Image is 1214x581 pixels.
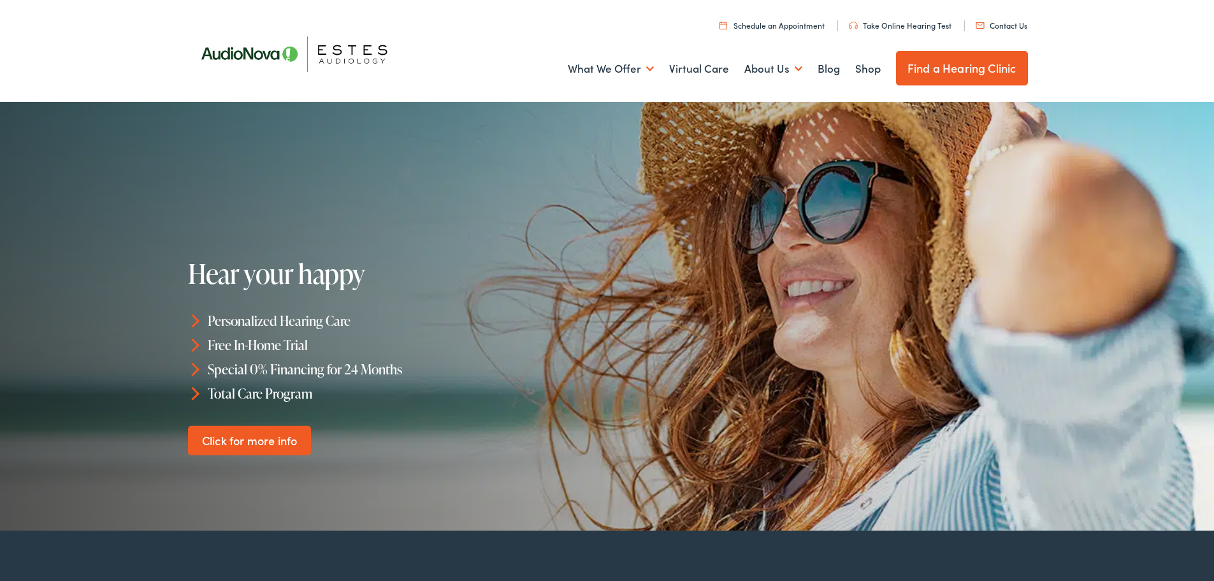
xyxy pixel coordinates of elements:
[719,20,825,31] a: Schedule an Appointment
[188,333,613,357] li: Free In-Home Trial
[188,309,613,333] li: Personalized Hearing Care
[568,45,654,92] a: What We Offer
[849,22,858,29] img: utility icon
[855,45,881,92] a: Shop
[976,22,985,29] img: utility icon
[188,259,575,288] h1: Hear your happy
[669,45,729,92] a: Virtual Care
[719,21,727,29] img: utility icon
[744,45,802,92] a: About Us
[818,45,840,92] a: Blog
[896,51,1028,85] a: Find a Hearing Clinic
[976,20,1027,31] a: Contact Us
[188,381,613,405] li: Total Care Program
[188,357,613,381] li: Special 0% Financing for 24 Months
[188,425,311,455] a: Click for more info
[849,20,951,31] a: Take Online Hearing Test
